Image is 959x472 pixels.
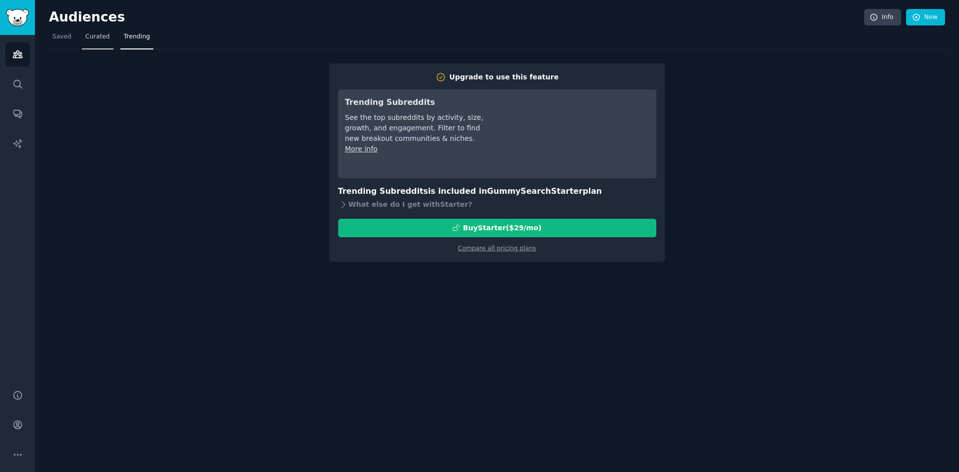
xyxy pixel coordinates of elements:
a: More info [345,145,378,153]
iframe: YouTube video player [499,96,649,171]
a: Saved [49,29,75,49]
a: Info [864,9,901,26]
div: What else do I get with Starter ? [338,198,656,212]
a: New [906,9,945,26]
h2: Audiences [49,9,864,25]
div: Upgrade to use this feature [450,72,559,82]
span: GummySearch Starter [487,186,582,196]
h3: Trending Subreddits is included in plan [338,185,656,198]
img: GummySearch logo [6,9,29,26]
a: Compare all pricing plans [458,245,536,252]
span: Saved [52,32,71,41]
div: See the top subreddits by activity, size, growth, and engagement. Filter to find new breakout com... [345,112,485,144]
h3: Trending Subreddits [345,96,485,109]
span: Trending [124,32,150,41]
button: BuyStarter($29/mo) [338,219,656,237]
div: Buy Starter ($ 29 /mo ) [463,223,541,233]
a: Trending [120,29,153,49]
a: Curated [82,29,113,49]
span: Curated [85,32,110,41]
